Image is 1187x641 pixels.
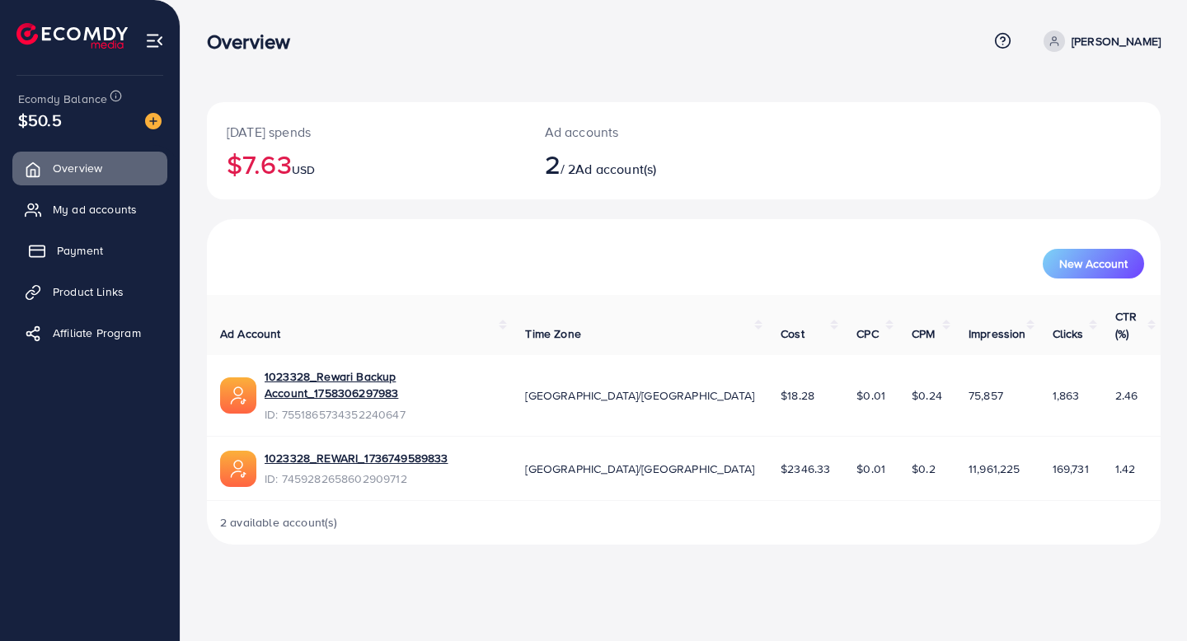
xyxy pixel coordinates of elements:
span: 2 available account(s) [220,514,338,531]
h3: Overview [207,30,303,54]
button: New Account [1043,249,1144,278]
span: $0.01 [856,461,885,477]
a: 1023328_Rewari Backup Account_1758306297983 [265,368,499,402]
img: image [145,113,162,129]
span: ID: 7551865734352240647 [265,406,499,423]
span: CPC [856,325,878,342]
img: menu [145,31,164,50]
a: Product Links [12,275,167,308]
span: Time Zone [525,325,580,342]
span: $18.28 [781,387,814,404]
span: CTR (%) [1115,308,1137,341]
span: Ecomdy Balance [18,91,107,107]
span: 75,857 [969,387,1003,404]
span: $0.01 [856,387,885,404]
span: Clicks [1053,325,1084,342]
a: Overview [12,152,167,185]
span: New Account [1059,258,1128,269]
span: 2 [545,145,561,183]
span: 11,961,225 [969,461,1020,477]
span: 1.42 [1115,461,1136,477]
span: [GEOGRAPHIC_DATA]/[GEOGRAPHIC_DATA] [525,387,754,404]
span: $50.5 [18,108,62,132]
a: My ad accounts [12,193,167,226]
span: Cost [781,325,805,342]
span: [GEOGRAPHIC_DATA]/[GEOGRAPHIC_DATA] [525,461,754,477]
span: ID: 7459282658602909712 [265,470,448,487]
span: $2346.33 [781,461,830,477]
span: Product Links [53,283,124,300]
iframe: Chat [1117,567,1175,629]
span: My ad accounts [53,201,137,218]
h2: / 2 [545,148,744,180]
span: USD [292,161,315,178]
p: [DATE] spends [227,122,505,142]
span: Ad Account [220,325,281,342]
span: 1,863 [1053,387,1080,404]
a: Affiliate Program [12,316,167,349]
span: Ad account(s) [575,160,656,178]
span: Affiliate Program [53,325,141,341]
a: 1023328_REWARI_1736749589833 [265,450,448,466]
span: Impression [969,325,1026,342]
a: Payment [12,234,167,267]
img: logo [16,23,128,49]
span: Payment [57,242,103,259]
span: $0.24 [912,387,942,404]
span: Overview [53,160,102,176]
span: $0.2 [912,461,936,477]
img: ic-ads-acc.e4c84228.svg [220,451,256,487]
p: [PERSON_NAME] [1072,31,1161,51]
h2: $7.63 [227,148,505,180]
span: 2.46 [1115,387,1138,404]
span: CPM [912,325,935,342]
a: [PERSON_NAME] [1037,30,1161,52]
span: 169,731 [1053,461,1089,477]
img: ic-ads-acc.e4c84228.svg [220,377,256,414]
p: Ad accounts [545,122,744,142]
